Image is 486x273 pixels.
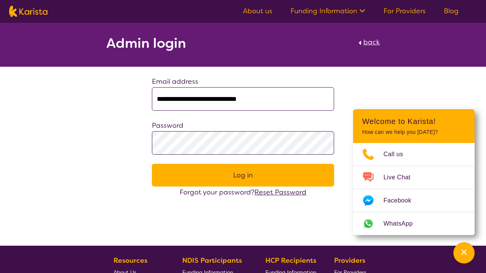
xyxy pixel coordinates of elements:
[353,109,475,235] div: Channel Menu
[182,256,242,265] b: NDIS Participants
[114,256,147,265] b: Resources
[357,36,380,53] a: back
[362,117,465,126] h2: Welcome to Karista!
[9,6,47,17] img: Karista logo
[334,256,365,265] b: Providers
[444,6,459,16] a: Blog
[106,36,186,50] h2: Admin login
[243,6,272,16] a: About us
[152,187,334,198] div: Forgot your password?
[383,149,412,160] span: Call us
[362,129,465,135] p: How can we help you [DATE]?
[152,77,198,86] label: Email address
[353,143,475,235] ul: Choose channel
[265,256,316,265] b: HCP Recipients
[383,172,420,183] span: Live Chat
[353,212,475,235] a: Web link opens in a new tab.
[453,242,475,264] button: Channel Menu
[152,121,183,130] label: Password
[383,218,422,229] span: WhatsApp
[152,164,334,187] button: Log in
[363,38,380,47] span: back
[383,6,426,16] a: For Providers
[290,6,365,16] a: Funding Information
[383,195,420,206] span: Facebook
[254,188,306,197] a: Reset Password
